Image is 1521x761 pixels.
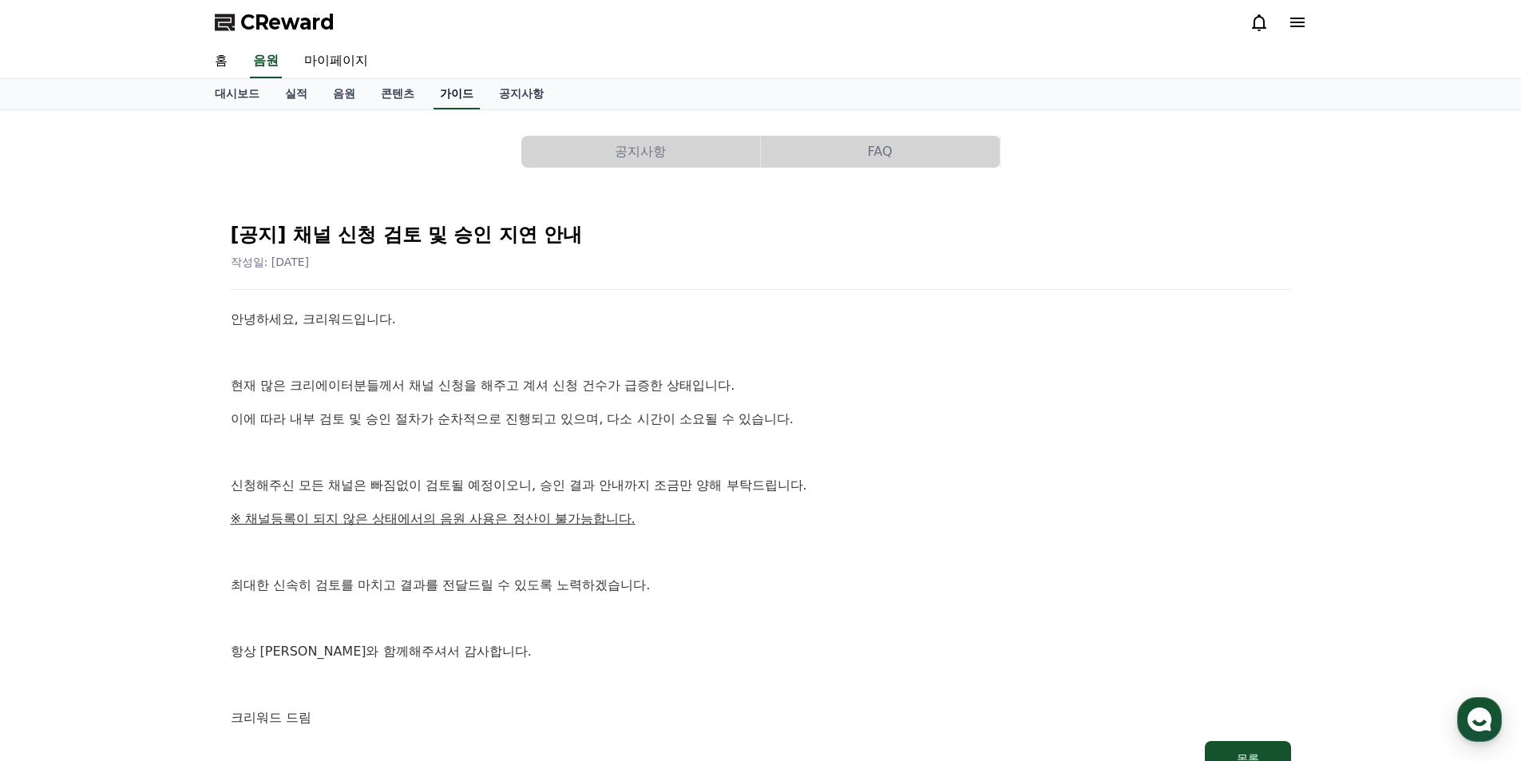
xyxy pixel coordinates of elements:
[521,136,760,168] button: 공지사항
[231,309,1291,330] p: 안녕하세요, 크리워드입니다.
[5,506,105,546] a: 홈
[231,409,1291,430] p: 이에 따라 내부 검토 및 승인 절차가 순차적으로 진행되고 있으며, 다소 시간이 소요될 수 있습니다.
[202,79,272,109] a: 대시보드
[231,707,1291,728] p: 크리워드 드림
[521,136,761,168] a: 공지사항
[231,511,636,526] u: ※ 채널등록이 되지 않은 상태에서의 음원 사용은 정산이 불가능합니다.
[272,79,320,109] a: 실적
[50,530,60,543] span: 홈
[291,45,381,78] a: 마이페이지
[231,641,1291,662] p: 항상 [PERSON_NAME]와 함께해주셔서 감사합니다.
[146,531,165,544] span: 대화
[240,10,335,35] span: CReward
[231,256,310,268] span: 작성일: [DATE]
[247,530,266,543] span: 설정
[206,506,307,546] a: 설정
[215,10,335,35] a: CReward
[320,79,368,109] a: 음원
[202,45,240,78] a: 홈
[434,79,480,109] a: 가이드
[368,79,427,109] a: 콘텐츠
[231,222,1291,248] h2: [공지] 채널 신청 검토 및 승인 지연 안내
[231,375,1291,396] p: 현재 많은 크리에이터분들께서 채널 신청을 해주고 계셔 신청 건수가 급증한 상태입니다.
[231,575,1291,596] p: 최대한 신속히 검토를 마치고 결과를 전달드릴 수 있도록 노력하겠습니다.
[105,506,206,546] a: 대화
[486,79,557,109] a: 공지사항
[250,45,282,78] a: 음원
[231,475,1291,496] p: 신청해주신 모든 채널은 빠짐없이 검토될 예정이오니, 승인 결과 안내까지 조금만 양해 부탁드립니다.
[761,136,1000,168] button: FAQ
